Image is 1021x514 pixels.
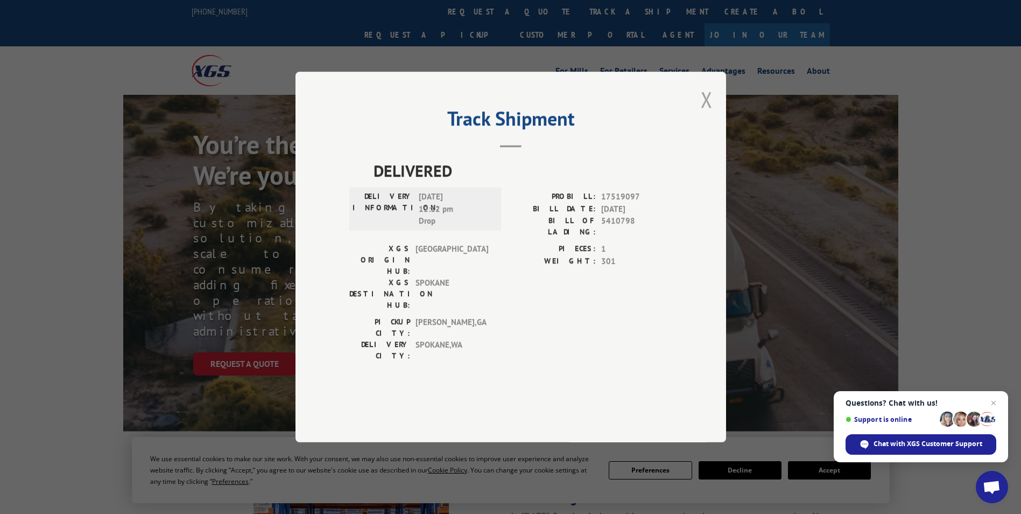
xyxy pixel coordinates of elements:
[511,203,596,216] label: BILL DATE:
[511,215,596,238] label: BILL OF LADING:
[701,85,713,114] button: Close modal
[846,415,936,423] span: Support is online
[349,111,672,131] h2: Track Shipment
[349,243,410,277] label: XGS ORIGIN HUB:
[349,316,410,339] label: PICKUP CITY:
[987,397,1000,409] span: Close chat
[416,339,488,362] span: SPOKANE , WA
[349,277,410,311] label: XGS DESTINATION HUB:
[601,203,672,216] span: [DATE]
[601,243,672,255] span: 1
[511,243,596,255] label: PIECES:
[976,471,1008,503] div: Open chat
[416,277,488,311] span: SPOKANE
[511,191,596,203] label: PROBILL:
[416,243,488,277] span: [GEOGRAPHIC_DATA]
[416,316,488,339] span: [PERSON_NAME] , GA
[374,158,672,183] span: DELIVERED
[601,255,672,268] span: 301
[349,339,410,362] label: DELIVERY CITY:
[601,215,672,238] span: 5410798
[846,399,996,407] span: Questions? Chat with us!
[846,434,996,455] div: Chat with XGS Customer Support
[419,191,491,227] span: [DATE] 12:12 pm Drop
[511,255,596,268] label: WEIGHT:
[874,439,982,449] span: Chat with XGS Customer Support
[601,191,672,203] span: 17519097
[353,191,413,227] label: DELIVERY INFORMATION:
